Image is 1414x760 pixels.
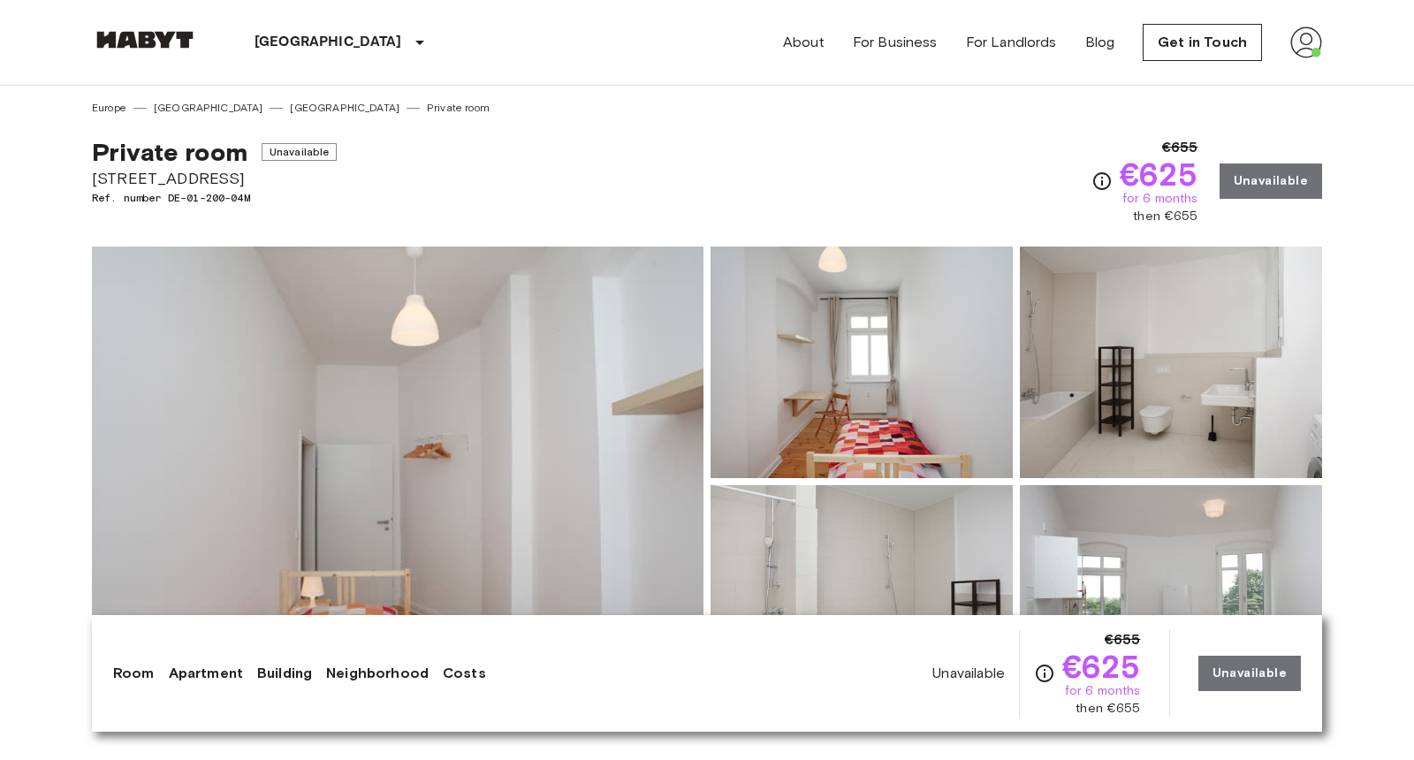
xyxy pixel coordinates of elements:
span: €655 [1162,137,1198,158]
a: Apartment [169,663,243,684]
img: avatar [1290,27,1322,58]
svg: Check cost overview for full price breakdown. Please note that discounts apply to new joiners onl... [1034,663,1055,684]
span: for 6 months [1065,682,1141,700]
img: Habyt [92,31,198,49]
img: Picture of unit DE-01-200-04M [1020,485,1322,717]
img: Picture of unit DE-01-200-04M [711,485,1013,717]
a: Get in Touch [1143,24,1262,61]
a: Building [257,663,312,684]
span: Private room [92,137,247,167]
a: Costs [443,663,486,684]
img: Picture of unit DE-01-200-04M [1020,247,1322,478]
a: [GEOGRAPHIC_DATA] [290,100,399,116]
a: Blog [1085,32,1115,53]
span: then €655 [1076,700,1140,718]
img: Marketing picture of unit DE-01-200-04M [92,247,703,717]
a: Room [113,663,155,684]
span: €655 [1105,629,1141,650]
span: Unavailable [262,143,338,161]
span: Unavailable [932,664,1005,683]
a: Private room [427,100,490,116]
a: Neighborhood [326,663,429,684]
a: Europe [92,100,126,116]
span: for 6 months [1122,190,1198,208]
a: For Landlords [966,32,1057,53]
span: €625 [1120,158,1198,190]
span: €625 [1062,650,1141,682]
a: For Business [853,32,938,53]
img: Picture of unit DE-01-200-04M [711,247,1013,478]
p: [GEOGRAPHIC_DATA] [255,32,402,53]
span: then €655 [1133,208,1197,225]
a: [GEOGRAPHIC_DATA] [154,100,263,116]
span: [STREET_ADDRESS] [92,167,337,190]
a: About [783,32,825,53]
span: Ref. number DE-01-200-04M [92,190,337,206]
svg: Check cost overview for full price breakdown. Please note that discounts apply to new joiners onl... [1091,171,1113,192]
